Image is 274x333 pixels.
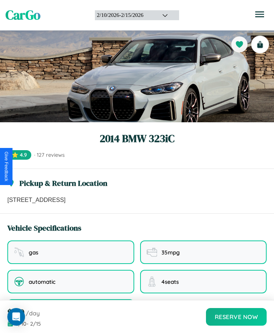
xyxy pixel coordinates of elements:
h1: 2014 BMW 323iC [7,131,267,146]
div: 2 / 10 / 2026 - 2 / 15 / 2026 [97,12,153,18]
span: gas [29,249,38,256]
div: Give Feedback [4,152,9,181]
div: Open Intercom Messenger [7,308,25,326]
span: 4 seats [161,278,179,285]
span: 2 / 10 - 2 / 15 [15,321,41,327]
p: [STREET_ADDRESS] [7,196,267,204]
button: Reserve Now [206,308,267,326]
span: automatic [29,278,56,285]
img: fuel type [14,247,24,257]
span: · 127 reviews [34,152,65,158]
h3: Pickup & Return Location [19,178,107,188]
span: /day [26,310,40,317]
h3: Vehicle Specifications [7,222,81,233]
span: ⭐ 4.9 [7,150,31,160]
img: seating [147,276,157,287]
img: fuel efficiency [147,247,157,257]
span: CarGo [6,6,40,24]
span: $ 190 [7,306,24,318]
span: 35 mpg [161,249,180,256]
